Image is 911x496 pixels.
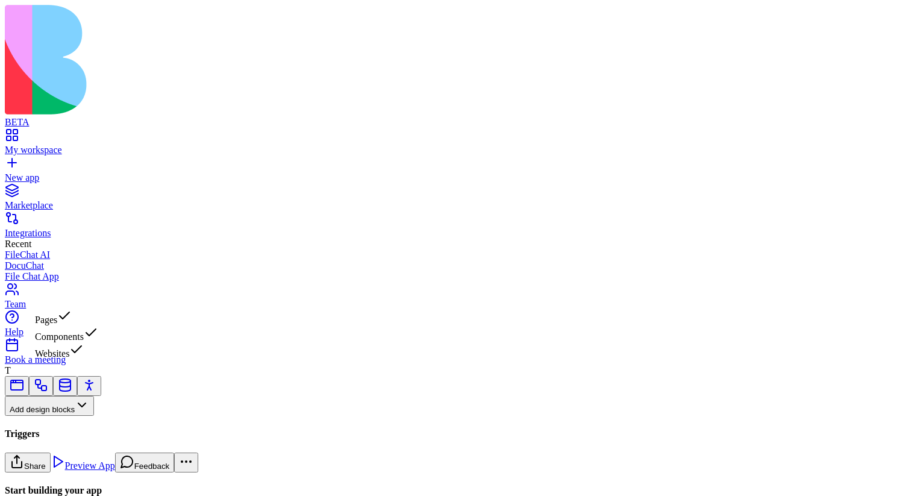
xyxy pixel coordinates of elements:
div: Integrations [5,228,906,239]
div: BETA [5,117,906,128]
a: Help [5,316,906,337]
img: logo [5,5,489,115]
a: Book a meeting [5,344,906,365]
button: Feedback [115,453,175,472]
button: Add design blocks [5,396,94,416]
div: Websites [35,342,98,359]
div: Book a meeting [5,354,906,365]
a: Marketplace [5,189,906,211]
a: Team [5,288,906,310]
div: New app [5,172,906,183]
a: File Chat App [5,271,906,282]
a: Integrations [5,217,906,239]
div: Components [35,325,98,342]
div: Marketplace [5,200,906,211]
h4: Start building your app [5,485,906,496]
div: Suggestions [35,309,98,359]
a: New app [5,162,906,183]
a: Preview App [51,460,115,471]
a: My workspace [5,134,906,155]
div: Team [5,299,906,310]
span: T [5,365,11,375]
a: BETA [5,106,906,128]
div: Pages [35,309,98,325]
a: DocuChat [5,260,906,271]
span: Recent [5,239,31,249]
h4: Triggers [5,429,906,439]
button: Share [5,453,51,472]
div: Help [5,327,906,337]
a: FileChat AI [5,250,906,260]
div: My workspace [5,145,906,155]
